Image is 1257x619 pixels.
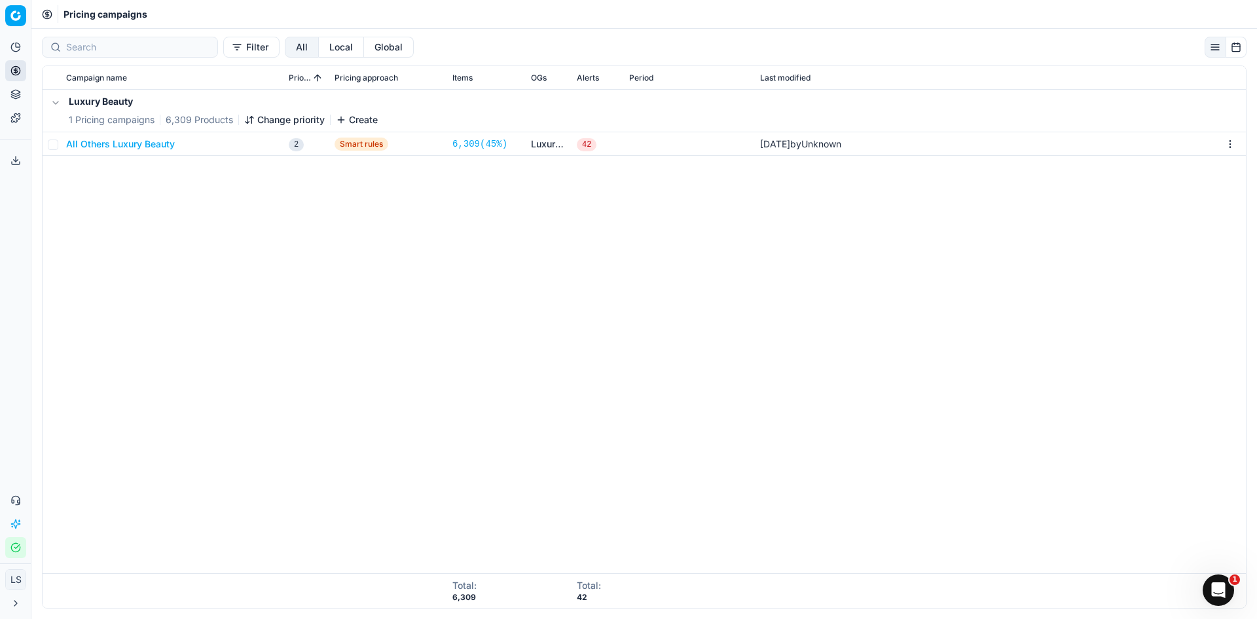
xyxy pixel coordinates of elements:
h5: Luxury Beauty [69,95,378,108]
div: 6,309 [452,592,477,603]
span: [DATE] [760,138,790,149]
button: all [285,37,319,58]
button: Sorted by Priority ascending [311,71,324,84]
button: LS [5,569,26,590]
span: Period [629,73,653,83]
a: Luxury Beauty [531,138,566,151]
button: Create [336,113,378,126]
span: Alerts [577,73,599,83]
span: Pricing approach [335,73,398,83]
span: 42 [577,138,596,151]
span: 1 [1230,574,1240,585]
iframe: Intercom live chat [1203,574,1234,606]
a: 6,309(45%) [452,138,507,151]
button: Filter [223,37,280,58]
div: by Unknown [760,138,841,151]
div: Total : [452,579,477,592]
span: Smart rules [335,138,388,151]
span: 2 [289,138,304,151]
input: Search [66,41,209,54]
span: Campaign name [66,73,127,83]
div: 42 [577,592,601,603]
nav: breadcrumb [64,8,147,21]
button: All Others Luxury Beauty [66,138,175,151]
span: Pricing campaigns [64,8,147,21]
button: global [364,37,414,58]
span: LS [6,570,26,590]
span: 1 Pricing campaigns [69,113,155,126]
button: Change priority [244,113,325,126]
span: Items [452,73,473,83]
span: Priority [289,73,311,83]
button: local [319,37,364,58]
span: 6,309 Products [166,113,233,126]
span: OGs [531,73,547,83]
span: Last modified [760,73,811,83]
div: Total : [577,579,601,592]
